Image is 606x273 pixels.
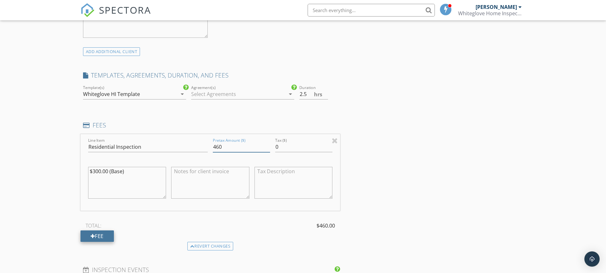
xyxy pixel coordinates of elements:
div: Revert changes [187,242,233,251]
img: The Best Home Inspection Software - Spectora [80,3,94,17]
a: SPECTORA [80,9,151,22]
div: ADD ADDITIONAL client [83,47,140,56]
i: arrow_drop_down [178,90,186,98]
h4: TEMPLATES, AGREEMENTS, DURATION, AND FEES [83,71,338,79]
i: arrow_drop_down [287,90,294,98]
div: Open Intercom Messenger [584,251,600,267]
div: Whiteglove Home Inspection, LLC [458,10,522,17]
span: TOTAL: [86,222,101,229]
span: hrs [314,92,322,97]
input: Search everything... [308,4,435,17]
div: [PERSON_NAME] [476,4,517,10]
div: Whiteglove HI Template [83,91,140,97]
div: Fee [80,230,114,242]
h4: FEES [83,121,338,129]
input: 0.0 [299,89,328,99]
span: $460.00 [317,222,335,229]
span: SPECTORA [99,3,151,17]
